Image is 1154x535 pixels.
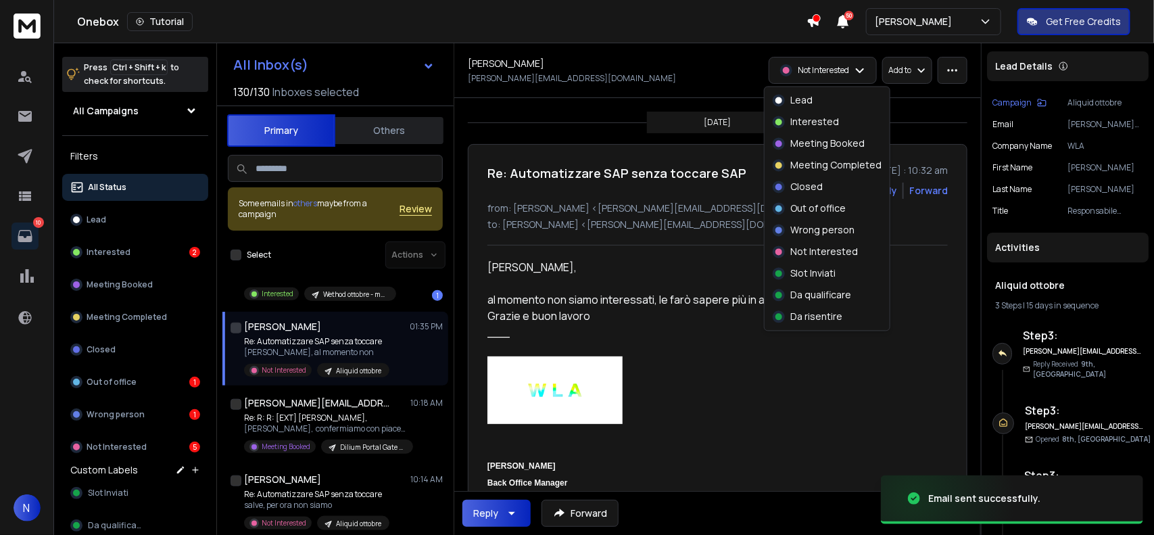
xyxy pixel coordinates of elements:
[1067,184,1143,195] p: [PERSON_NAME]
[487,164,746,183] h1: Re: Automatizzare SAP senza toccare SAP
[909,184,948,197] div: Forward
[1036,434,1151,444] p: Opened
[335,116,443,145] button: Others
[87,214,106,225] p: Lead
[189,442,200,452] div: 5
[87,344,116,355] p: Closed
[247,250,271,260] label: Select
[262,518,306,528] p: Not Interested
[244,423,406,434] p: [PERSON_NAME], confermiamo con piacere l’incontro
[88,488,128,498] span: Slot Inviati
[400,202,432,216] span: Review
[1033,359,1106,379] span: 9th, [GEOGRAPHIC_DATA]
[1046,15,1121,28] p: Get Free Credits
[487,308,882,324] div: Grazie e buon lavoro
[844,11,854,20] span: 50
[262,365,306,375] p: Not Interested
[1025,421,1143,432] h6: [PERSON_NAME][EMAIL_ADDRESS][DOMAIN_NAME]
[790,94,813,108] p: Lead
[62,147,208,166] h3: Filters
[87,377,137,388] p: Out of office
[87,312,167,323] p: Meeting Completed
[1067,206,1143,216] p: Responsabile amministrazione contabile
[1023,327,1154,344] h6: Step 3 :
[88,520,145,531] span: Da qualificare
[410,474,443,485] p: 10:14 AM
[189,247,200,258] div: 2
[70,463,138,477] h3: Custom Labels
[992,141,1052,152] p: Company Name
[87,247,130,258] p: Interested
[14,494,41,521] span: N
[262,289,293,299] p: Interested
[790,224,855,237] p: Wrong person
[340,442,405,452] p: Dilium Portal Gate - campagna orizzontale
[244,500,389,511] p: salve, per ora non siamo
[410,321,443,332] p: 01:35 PM
[790,289,851,302] p: Da qualificare
[233,58,308,72] h1: All Inbox(s)
[293,197,317,209] span: others
[468,73,676,84] p: [PERSON_NAME][EMAIL_ADDRESS][DOMAIN_NAME]
[1062,434,1151,444] span: 8th, [GEOGRAPHIC_DATA]
[239,198,400,220] div: Some emails in maybe from a campaign
[272,84,359,100] h3: Inboxes selected
[323,289,388,300] p: Wethod ottobre - marketing
[127,12,193,31] button: Tutorial
[995,279,1140,292] h1: Aliquid ottobre
[227,114,335,147] button: Primary
[790,137,865,151] p: Meeting Booked
[244,320,321,333] h1: [PERSON_NAME]
[790,267,836,281] p: Slot Inviati
[487,292,882,308] div: al momento non siamo interessati, le farò sapere più in avanti.
[87,442,147,452] p: Not Interested
[233,84,270,100] span: 130 / 130
[987,233,1149,262] div: Activities
[189,409,200,420] div: 1
[189,377,200,388] div: 1
[336,519,381,529] p: Aliquid ottobre
[84,61,179,88] p: Press to check for shortcuts.
[88,182,126,193] p: All Status
[432,290,443,301] div: 1
[244,336,389,347] p: Re: Automatizzare SAP senza toccare
[869,164,948,177] p: [DATE] : 10:32 am
[487,478,568,488] b: Back Office Manager
[73,104,139,118] h1: All Campaigns
[992,206,1008,216] p: title
[244,413,406,423] p: Re: R: R: [EXT] [PERSON_NAME],
[790,310,842,324] p: Da risentire
[262,442,310,452] p: Meeting Booked
[790,159,882,172] p: Meeting Completed
[487,259,882,275] div: [PERSON_NAME],
[1025,402,1151,419] h6: Step 3 :
[244,347,389,358] p: [PERSON_NAME], al momento non
[995,300,1140,311] div: |
[487,218,948,231] p: to: [PERSON_NAME] <[PERSON_NAME][EMAIL_ADDRESS][DOMAIN_NAME]>
[875,15,957,28] p: [PERSON_NAME]
[487,461,556,471] b: [PERSON_NAME]
[1023,346,1141,356] h6: [PERSON_NAME][EMAIL_ADDRESS][DOMAIN_NAME]
[336,366,381,376] p: Aliquid ottobre
[487,325,510,340] span: ___
[992,97,1032,108] p: Campaign
[410,398,443,409] p: 10:18 AM
[992,162,1032,173] p: First Name
[704,117,731,128] p: [DATE]
[995,60,1053,73] p: Lead Details
[33,217,44,228] p: 10
[77,12,807,31] div: Onebox
[110,60,168,75] span: Ctrl + Shift + k
[487,202,948,215] p: from: [PERSON_NAME] <[PERSON_NAME][EMAIL_ADDRESS][DOMAIN_NAME]>
[542,500,619,527] button: Forward
[244,473,321,486] h1: [PERSON_NAME]
[1067,141,1143,152] p: WLA
[473,507,498,520] div: Reply
[790,116,839,129] p: Interested
[1033,359,1154,379] p: Reply Received
[487,356,623,424] img: AIorK4zhQDzzgFxa3XGW8iXLw5dWZLBeRyx91fpz4916VR0LeDQJjGPlrU8bMrTiBkbQD0f8sgCA8xM
[790,181,823,194] p: Closed
[790,246,858,259] p: Not Interested
[1026,300,1099,311] span: 15 days in sequence
[87,409,145,420] p: Wrong person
